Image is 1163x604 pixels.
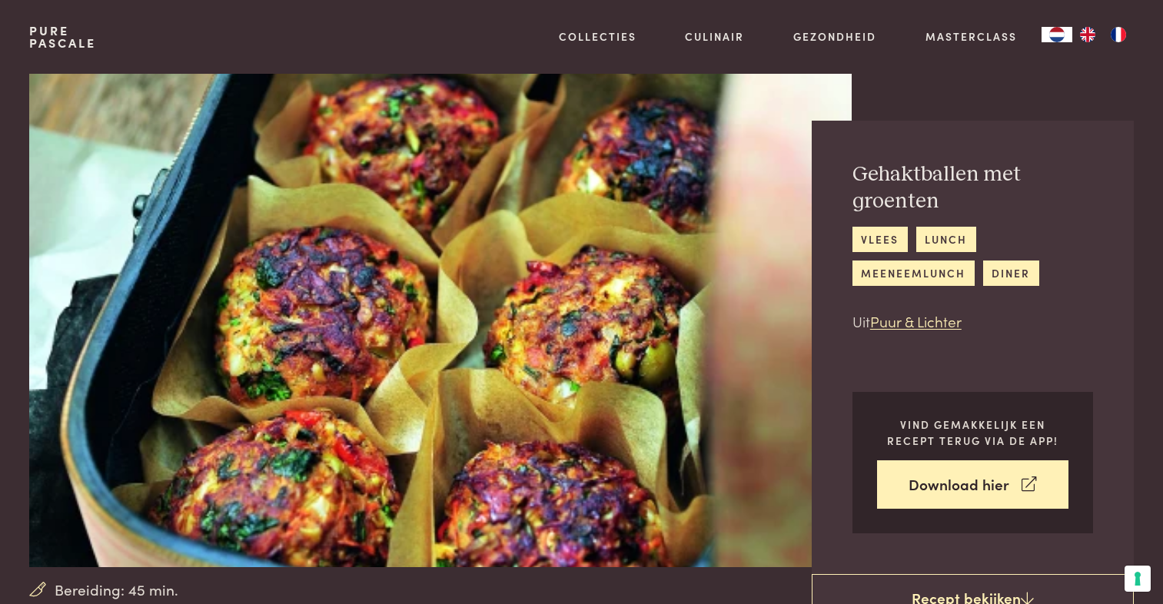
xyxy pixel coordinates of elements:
a: PurePascale [29,25,96,49]
a: lunch [916,227,976,252]
ul: Language list [1072,27,1134,42]
h2: Gehaktballen met groenten [852,161,1093,214]
a: Masterclass [925,28,1017,45]
aside: Language selected: Nederlands [1042,27,1134,42]
a: Gezondheid [793,28,876,45]
a: diner [983,261,1039,286]
div: Language [1042,27,1072,42]
a: NL [1042,27,1072,42]
button: Uw voorkeuren voor toestemming voor trackingtechnologieën [1125,566,1151,592]
a: FR [1103,27,1134,42]
a: Collecties [559,28,636,45]
img: Gehaktballen met groenten [29,74,851,567]
p: Uit [852,310,1093,333]
p: Vind gemakkelijk een recept terug via de app! [877,416,1068,448]
a: Download hier [877,460,1068,509]
a: EN [1072,27,1103,42]
a: Culinair [685,28,744,45]
a: meeneemlunch [852,261,975,286]
span: Bereiding: 45 min. [55,579,178,601]
a: Puur & Lichter [870,310,962,331]
a: vlees [852,227,908,252]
